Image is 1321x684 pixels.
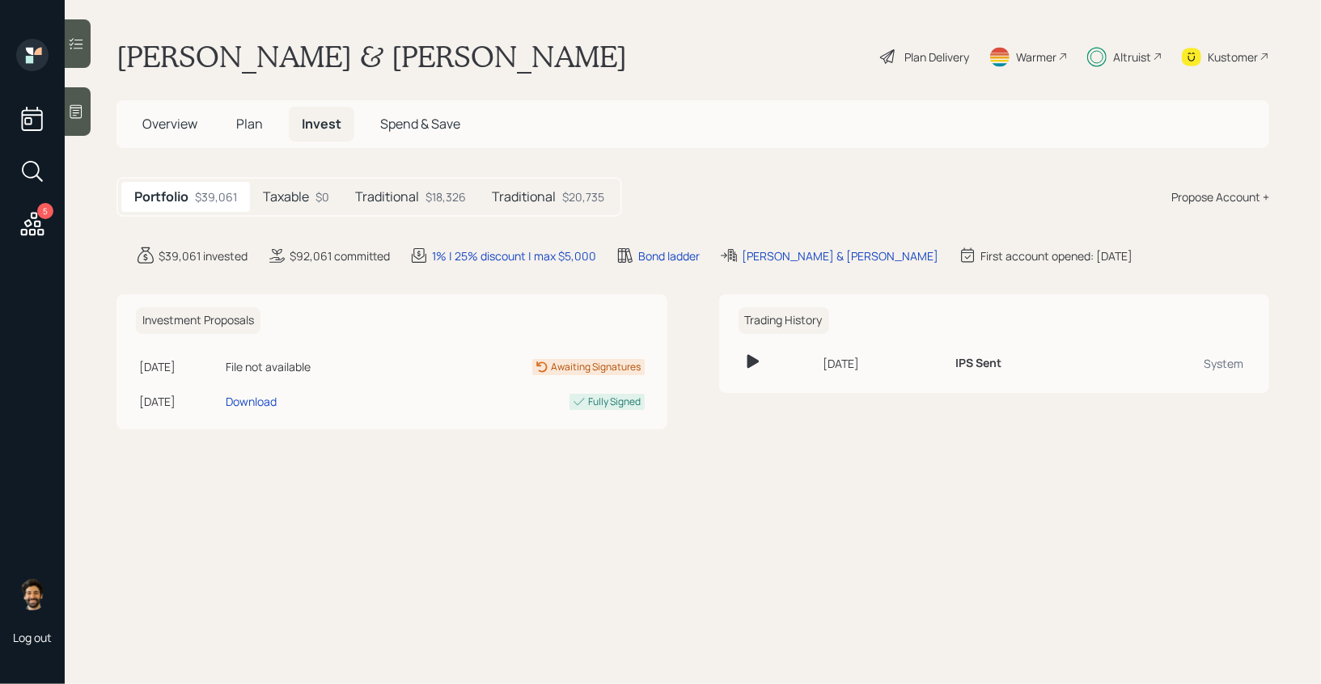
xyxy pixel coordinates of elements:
[432,247,596,264] div: 1% | 25% discount | max $5,000
[980,247,1133,264] div: First account opened: [DATE]
[302,115,341,133] span: Invest
[589,395,641,409] div: Fully Signed
[134,189,188,205] h5: Portfolio
[380,115,460,133] span: Spend & Save
[136,307,260,334] h6: Investment Proposals
[492,189,556,205] h5: Traditional
[426,188,466,205] div: $18,326
[904,49,969,65] div: Plan Delivery
[116,39,627,74] h1: [PERSON_NAME] & [PERSON_NAME]
[823,355,942,372] div: [DATE]
[159,247,248,264] div: $39,061 invested
[562,188,604,205] div: $20,735
[1113,49,1151,65] div: Altruist
[263,189,309,205] h5: Taxable
[739,307,829,334] h6: Trading History
[142,115,197,133] span: Overview
[956,357,1002,370] h6: IPS Sent
[13,630,52,645] div: Log out
[226,393,277,410] div: Download
[1115,355,1243,372] div: System
[195,188,237,205] div: $39,061
[355,189,419,205] h5: Traditional
[139,358,219,375] div: [DATE]
[742,247,938,264] div: [PERSON_NAME] & [PERSON_NAME]
[226,358,404,375] div: File not available
[638,247,700,264] div: Bond ladder
[290,247,390,264] div: $92,061 committed
[139,393,219,410] div: [DATE]
[552,360,641,374] div: Awaiting Signatures
[236,115,263,133] span: Plan
[315,188,329,205] div: $0
[1016,49,1056,65] div: Warmer
[1171,188,1269,205] div: Propose Account +
[16,578,49,610] img: eric-schwartz-headshot.png
[37,203,53,219] div: 5
[1208,49,1258,65] div: Kustomer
